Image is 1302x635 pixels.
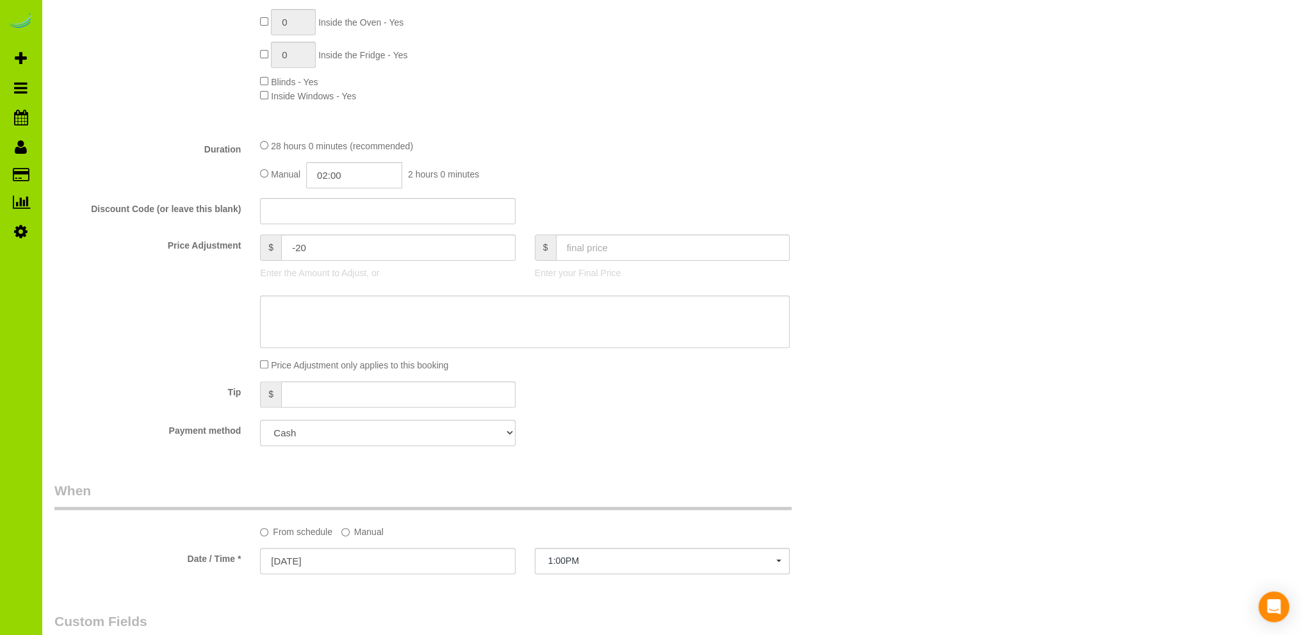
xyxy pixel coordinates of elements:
span: $ [535,235,556,261]
p: Enter your Final Price [535,267,790,279]
input: Manual [341,528,350,536]
p: Enter the Amount to Adjust, or [260,267,515,279]
label: Discount Code (or leave this blank) [45,198,250,215]
label: Price Adjustment [45,235,250,252]
span: Inside Windows - Yes [271,91,356,101]
span: $ [260,381,281,408]
input: From schedule [260,528,268,536]
input: final price [556,235,790,261]
span: Manual [271,169,300,179]
label: Date / Time * [45,548,250,565]
span: Inside the Fridge - Yes [318,50,407,60]
span: 2 hours 0 minutes [408,169,479,179]
label: From schedule [260,521,332,538]
span: Inside the Oven - Yes [318,17,403,28]
input: MM/DD/YYYY [260,548,515,574]
span: 1:00PM [548,556,776,566]
label: Tip [45,381,250,399]
label: Duration [45,138,250,156]
span: Blinds - Yes [271,77,318,87]
button: 1:00PM [535,548,790,574]
div: Open Intercom Messenger [1258,591,1289,622]
span: Price Adjustment only applies to this booking [271,360,448,370]
label: Payment method [45,420,250,437]
label: Manual [341,521,384,538]
span: 28 hours 0 minutes (recommended) [271,141,413,151]
img: Automaid Logo [8,13,33,31]
legend: When [54,481,792,510]
span: $ [260,235,281,261]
